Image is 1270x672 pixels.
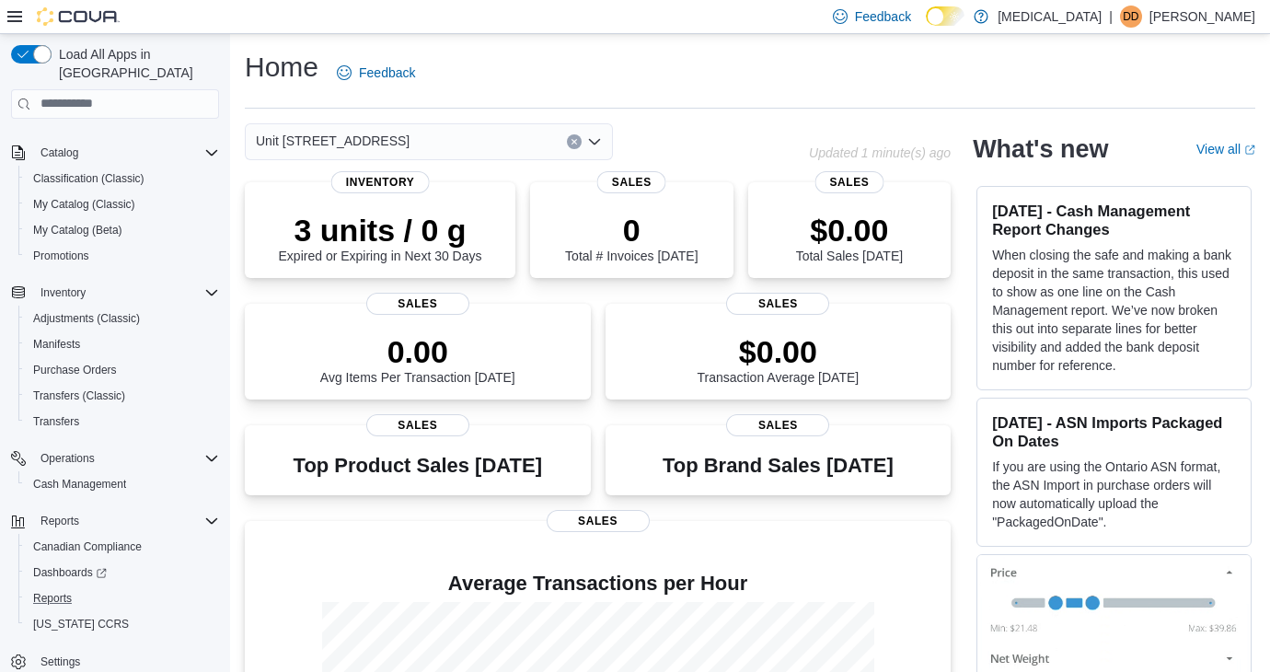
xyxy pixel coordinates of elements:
[1120,6,1142,28] div: Diego de Azevedo
[26,333,219,355] span: Manifests
[33,617,129,631] span: [US_STATE] CCRS
[40,655,80,669] span: Settings
[366,414,469,436] span: Sales
[320,333,515,370] p: 0.00
[26,385,133,407] a: Transfers (Classic)
[926,6,964,26] input: Dark Mode
[26,613,136,635] a: [US_STATE] CCRS
[26,613,219,635] span: Washington CCRS
[809,145,951,160] p: Updated 1 minute(s) ago
[565,212,698,249] p: 0
[587,134,602,149] button: Open list of options
[26,168,219,190] span: Classification (Classic)
[260,573,936,595] h4: Average Transactions per Hour
[698,333,860,385] div: Transaction Average [DATE]
[26,536,149,558] a: Canadian Compliance
[663,455,894,477] h3: Top Brand Sales [DATE]
[33,197,135,212] span: My Catalog (Classic)
[1123,6,1138,28] span: Dd
[33,388,125,403] span: Transfers (Classic)
[33,447,219,469] span: Operations
[245,49,318,86] h1: Home
[33,510,87,532] button: Reports
[18,357,226,383] button: Purchase Orders
[597,171,666,193] span: Sales
[331,171,430,193] span: Inventory
[52,45,219,82] span: Load All Apps in [GEOGRAPHIC_DATA]
[33,337,80,352] span: Manifests
[40,514,79,528] span: Reports
[33,565,107,580] span: Dashboards
[26,193,143,215] a: My Catalog (Classic)
[26,359,219,381] span: Purchase Orders
[26,562,219,584] span: Dashboards
[1149,6,1255,28] p: [PERSON_NAME]
[33,142,86,164] button: Catalog
[1196,142,1255,156] a: View allExternal link
[973,134,1108,164] h2: What's new
[26,168,152,190] a: Classification (Classic)
[26,536,219,558] span: Canadian Compliance
[726,414,829,436] span: Sales
[26,473,219,495] span: Cash Management
[814,171,883,193] span: Sales
[547,510,650,532] span: Sales
[698,333,860,370] p: $0.00
[26,193,219,215] span: My Catalog (Classic)
[26,219,130,241] a: My Catalog (Beta)
[26,587,79,609] a: Reports
[18,560,226,585] a: Dashboards
[26,411,87,433] a: Transfers
[567,134,582,149] button: Clear input
[992,246,1236,375] p: When closing the safe and making a bank deposit in the same transaction, this used to show as one...
[18,331,226,357] button: Manifests
[33,363,117,377] span: Purchase Orders
[366,293,469,315] span: Sales
[33,539,142,554] span: Canadian Compliance
[33,447,102,469] button: Operations
[320,333,515,385] div: Avg Items Per Transaction [DATE]
[18,243,226,269] button: Promotions
[998,6,1102,28] p: [MEDICAL_DATA]
[992,413,1236,450] h3: [DATE] - ASN Imports Packaged On Dates
[18,166,226,191] button: Classification (Classic)
[18,217,226,243] button: My Catalog (Beta)
[279,212,482,249] p: 3 units / 0 g
[26,587,219,609] span: Reports
[926,26,927,27] span: Dark Mode
[26,473,133,495] a: Cash Management
[40,145,78,160] span: Catalog
[33,223,122,238] span: My Catalog (Beta)
[33,282,93,304] button: Inventory
[18,191,226,217] button: My Catalog (Classic)
[33,171,144,186] span: Classification (Classic)
[26,411,219,433] span: Transfers
[855,7,911,26] span: Feedback
[4,508,226,534] button: Reports
[18,383,226,409] button: Transfers (Classic)
[1244,145,1255,156] svg: External link
[26,562,114,584] a: Dashboards
[359,64,415,82] span: Feedback
[33,282,219,304] span: Inventory
[26,245,219,267] span: Promotions
[18,306,226,331] button: Adjustments (Classic)
[4,280,226,306] button: Inventory
[1109,6,1113,28] p: |
[26,385,219,407] span: Transfers (Classic)
[796,212,903,249] p: $0.00
[33,477,126,492] span: Cash Management
[992,458,1236,531] p: If you are using the Ontario ASN format, the ASN Import in purchase orders will now automatically...
[26,307,147,330] a: Adjustments (Classic)
[726,293,829,315] span: Sales
[329,54,422,91] a: Feedback
[33,510,219,532] span: Reports
[26,333,87,355] a: Manifests
[796,212,903,263] div: Total Sales [DATE]
[40,451,95,466] span: Operations
[33,142,219,164] span: Catalog
[18,471,226,497] button: Cash Management
[26,307,219,330] span: Adjustments (Classic)
[256,130,410,152] span: Unit [STREET_ADDRESS]
[279,212,482,263] div: Expired or Expiring in Next 30 Days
